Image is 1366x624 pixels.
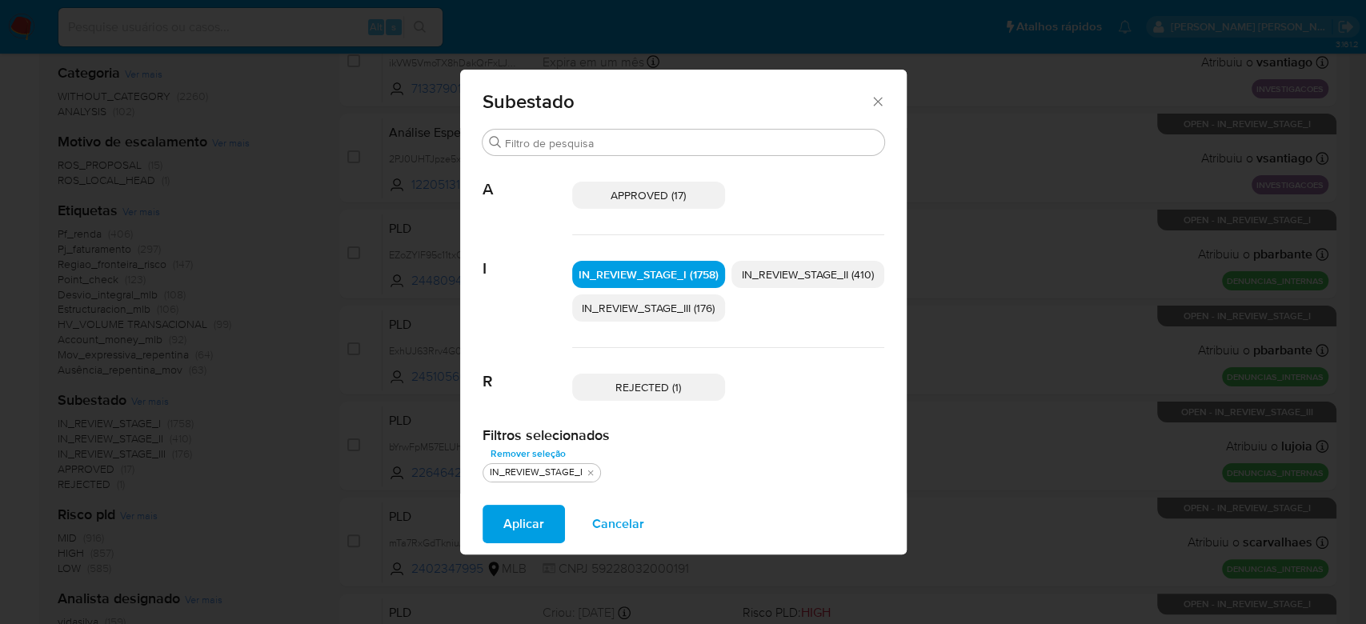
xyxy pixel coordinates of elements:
[487,466,586,479] div: IN_REVIEW_STAGE_I
[483,426,884,444] h2: Filtros selecionados
[611,187,686,203] span: APPROVED (17)
[483,92,871,111] span: Subestado
[592,506,644,542] span: Cancelar
[579,266,719,282] span: IN_REVIEW_STAGE_I (1758)
[483,505,565,543] button: Aplicar
[572,182,725,209] div: APPROVED (17)
[582,300,715,316] span: IN_REVIEW_STAGE_III (176)
[572,374,725,401] div: REJECTED (1)
[870,94,884,108] button: Fechar
[483,444,574,463] button: Remover seleção
[615,379,681,395] span: REJECTED (1)
[584,466,597,479] button: quitar IN_REVIEW_STAGE_I
[572,294,725,322] div: IN_REVIEW_STAGE_III (176)
[505,136,878,150] input: Filtro de pesquisa
[489,136,502,149] button: Buscar
[503,506,544,542] span: Aplicar
[571,505,665,543] button: Cancelar
[483,348,572,391] span: R
[483,156,572,199] span: A
[491,446,566,462] span: Remover seleção
[483,235,572,278] span: I
[572,261,725,288] div: IN_REVIEW_STAGE_I (1758)
[742,266,874,282] span: IN_REVIEW_STAGE_II (410)
[731,261,884,288] div: IN_REVIEW_STAGE_II (410)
